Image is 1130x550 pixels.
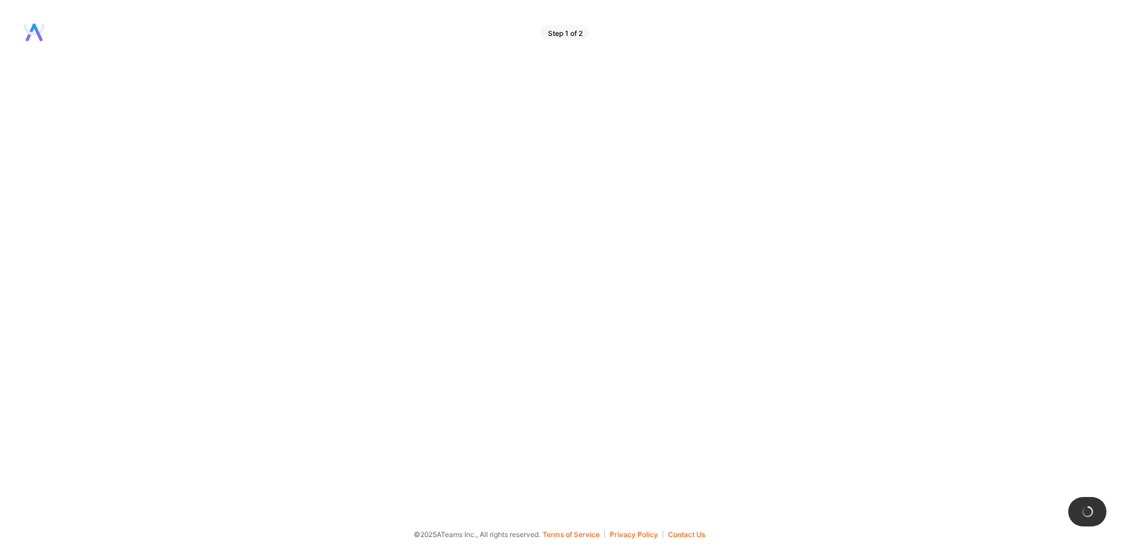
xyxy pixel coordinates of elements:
button: Contact Us [668,531,705,538]
button: Terms of Service [543,531,605,538]
img: loading [1081,505,1094,518]
button: Privacy Policy [610,531,663,538]
span: © 2025 ATeams Inc., All rights reserved. [414,528,540,541]
div: Step 1 of 2 [541,25,590,39]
